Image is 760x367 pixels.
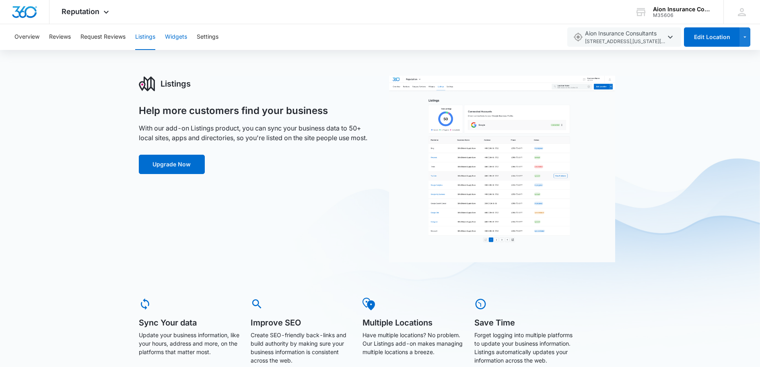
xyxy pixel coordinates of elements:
h5: Sync Your data [139,319,239,327]
span: [STREET_ADDRESS] , [US_STATE][GEOGRAPHIC_DATA] , CO [585,38,665,46]
p: Update your business information, like your hours, address and more, on the platforms that matter... [139,331,239,356]
div: account name [653,6,712,12]
button: Settings [197,24,218,50]
button: Request Reviews [80,24,126,50]
span: Reputation [62,7,99,16]
h5: Improve SEO [251,319,351,327]
button: Reviews [49,24,71,50]
button: Listings [135,24,155,50]
button: Widgets [165,24,187,50]
h5: Save Time [474,319,575,327]
button: Upgrade Now [139,155,205,174]
div: account id [653,12,712,18]
p: Create SEO-friendly back-links and build authority by making sure your business information is co... [251,331,351,365]
h3: Listings [161,78,191,90]
p: With our add-on Listings product, you can sync your business data to 50+ local sites, apps and di... [139,123,371,143]
button: Aion Insurance Consultants[STREET_ADDRESS],[US_STATE][GEOGRAPHIC_DATA],CO [567,27,681,47]
p: Forget logging into multiple platforms to update your business information. Listings automaticall... [474,331,575,365]
button: Edit Location [684,27,739,47]
h1: Help more customers find your business [139,105,328,117]
h5: Multiple Locations [362,319,463,327]
button: Overview [14,24,39,50]
p: Have multiple locations? No problem. Our Listings add-on makes managing multiple locations a breeze. [362,331,463,356]
span: Aion Insurance Consultants [585,29,665,46]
